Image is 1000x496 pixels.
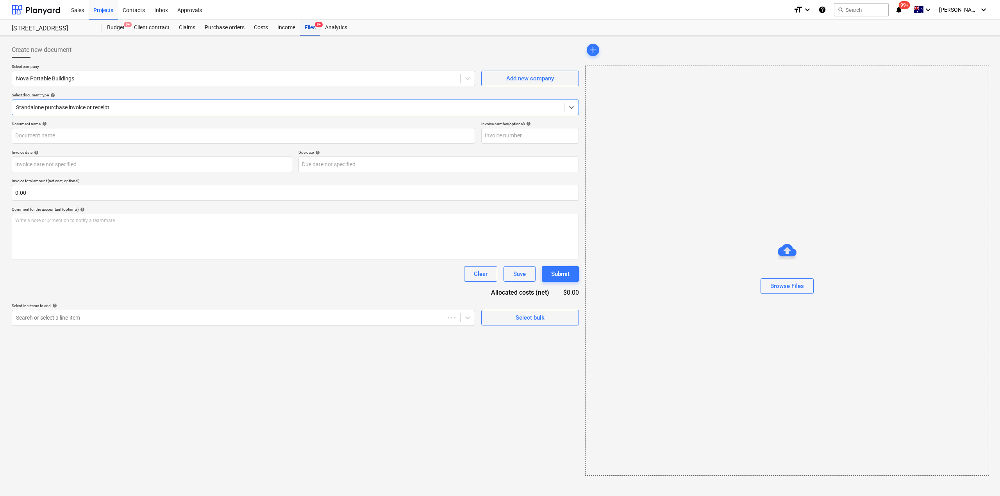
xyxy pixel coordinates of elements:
[12,128,475,144] input: Document name
[12,303,475,308] div: Select line-items to add
[551,269,570,279] div: Submit
[516,313,545,323] div: Select bulk
[32,150,39,155] span: help
[12,121,475,126] div: Document name
[129,20,174,36] a: Client contract
[300,20,320,36] a: Files9+
[477,288,562,297] div: Allocated costs (net)
[174,20,200,36] a: Claims
[298,156,579,172] input: Due date not specified
[803,5,812,14] i: keyboard_arrow_down
[320,20,352,36] a: Analytics
[481,128,579,144] input: Invoice number
[961,459,1000,496] iframe: Chat Widget
[481,121,579,126] div: Invoice number (optional)
[102,20,129,36] a: Budget9+
[979,5,988,14] i: keyboard_arrow_down
[793,5,803,14] i: format_size
[12,64,475,71] p: Select company
[481,71,579,86] button: Add new company
[562,288,579,297] div: $0.00
[12,156,292,172] input: Invoice date not specified
[49,93,55,98] span: help
[770,281,804,291] div: Browse Files
[102,20,129,36] div: Budget
[939,7,978,13] span: [PERSON_NAME]
[464,266,497,282] button: Clear
[51,303,57,308] span: help
[818,5,826,14] i: Knowledge base
[525,121,531,126] span: help
[761,278,814,294] button: Browse Files
[585,66,989,476] div: Browse Files
[513,269,526,279] div: Save
[504,266,536,282] button: Save
[124,22,132,27] span: 9+
[588,45,598,55] span: add
[506,73,554,84] div: Add new company
[12,178,579,185] p: Invoice total amount (net cost, optional)
[923,5,933,14] i: keyboard_arrow_down
[315,22,323,27] span: 9+
[837,7,844,13] span: search
[273,20,300,36] a: Income
[12,150,292,155] div: Invoice date
[834,3,889,16] button: Search
[300,20,320,36] div: Files
[200,20,249,36] a: Purchase orders
[79,207,85,212] span: help
[12,92,579,98] div: Select document type
[298,150,579,155] div: Due date
[899,1,910,9] span: 99+
[314,150,320,155] span: help
[12,185,579,201] input: Invoice total amount (net cost, optional)
[474,269,487,279] div: Clear
[41,121,47,126] span: help
[481,310,579,325] button: Select bulk
[12,25,93,33] div: [STREET_ADDRESS]
[895,5,903,14] i: notifications
[249,20,273,36] a: Costs
[12,207,579,212] div: Comment for the accountant (optional)
[12,45,71,55] span: Create new document
[542,266,579,282] button: Submit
